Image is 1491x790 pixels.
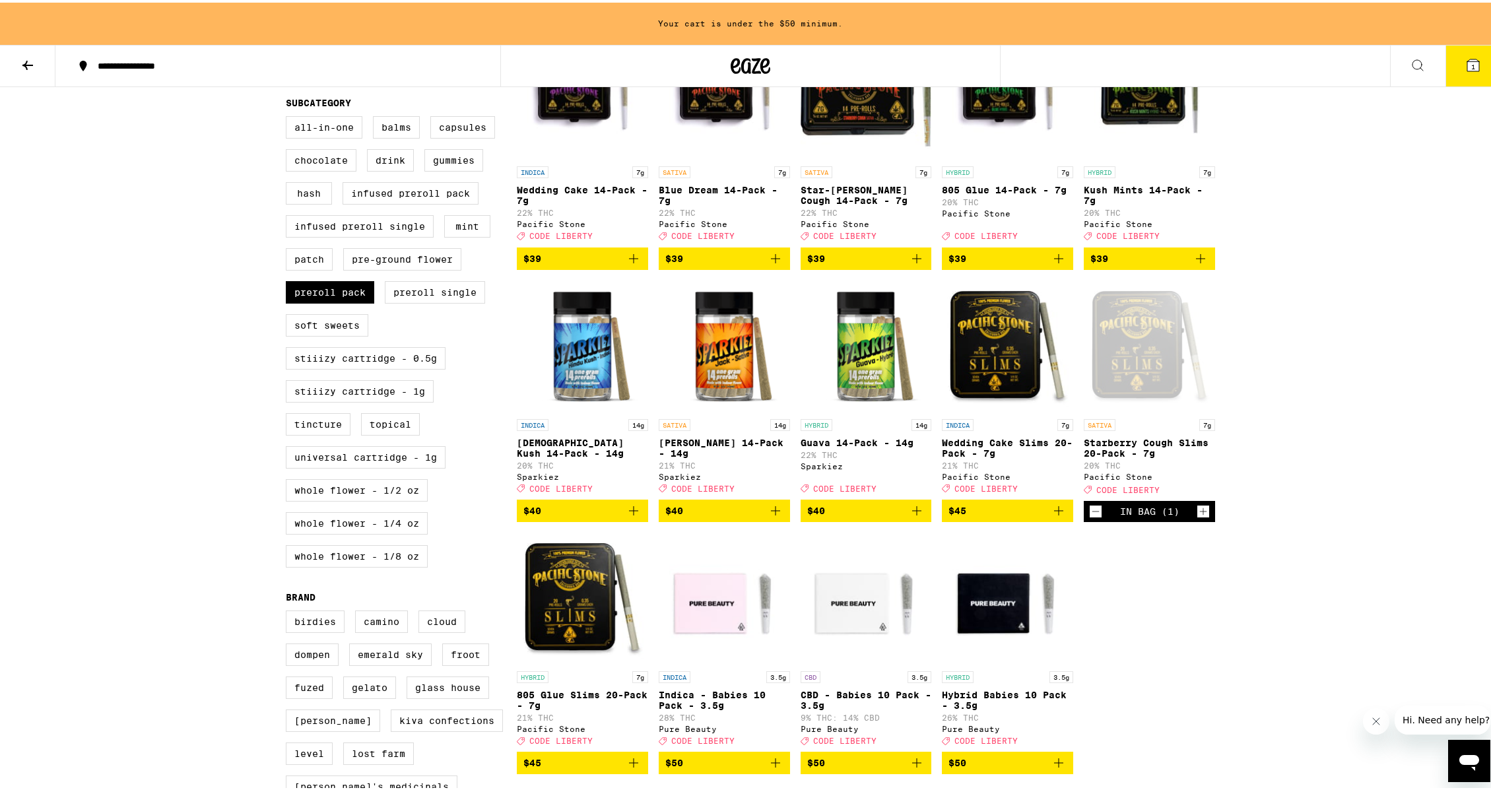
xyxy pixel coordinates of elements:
p: 21% THC [659,459,790,467]
img: Pacific Stone - Blue Dream 14-Pack - 7g [659,25,790,157]
span: CODE LIBERTY [529,230,593,238]
span: CODE LIBERTY [813,482,877,490]
p: INDICA [517,416,548,428]
p: 21% THC [942,459,1073,467]
div: Pacific Stone [659,217,790,226]
img: Pure Beauty - Hybrid Babies 10 Pack - 3.5g [942,530,1073,662]
a: Open page for Star-berry Cough 14-Pack - 7g from Pacific Stone [801,25,932,244]
label: Tincture [286,411,350,433]
img: Pacific Stone - Kush Mints 14-Pack - 7g [1084,25,1215,157]
span: CODE LIBERTY [1096,230,1160,238]
label: Whole Flower - 1/8 oz [286,543,428,565]
span: CODE LIBERTY [954,734,1018,742]
p: 20% THC [1084,206,1215,214]
a: Open page for Jack 14-Pack - 14g from Sparkiez [659,278,790,497]
label: Preroll Single [385,279,485,301]
p: 14g [911,416,931,428]
a: Open page for Wedding Cake 14-Pack - 7g from Pacific Stone [517,25,648,244]
a: Open page for Hindu Kush 14-Pack - 14g from Sparkiez [517,278,648,497]
label: Froot [442,641,489,663]
p: 14g [770,416,790,428]
p: 3.5g [1049,669,1073,680]
img: Pacific Stone - Star-berry Cough 14-Pack - 7g [801,25,932,157]
p: SATIVA [659,416,690,428]
p: 28% THC [659,711,790,719]
label: Fuzed [286,674,333,696]
span: $40 [665,503,683,513]
div: Pacific Stone [517,217,648,226]
div: Sparkiez [659,470,790,478]
p: 26% THC [942,711,1073,719]
span: CODE LIBERTY [813,734,877,742]
img: Pacific Stone - 805 Glue Slims 20-Pack - 7g [517,530,648,662]
span: $50 [807,755,825,766]
p: INDICA [659,669,690,680]
button: Add to bag [801,497,932,519]
p: 7g [1057,164,1073,176]
a: Open page for Indica - Babies 10 Pack - 3.5g from Pure Beauty [659,530,790,749]
span: CODE LIBERTY [671,482,735,490]
iframe: Button to launch messaging window [1448,737,1490,779]
div: Pacific Stone [517,722,648,731]
label: Infused Preroll Single [286,213,434,235]
span: CODE LIBERTY [813,230,877,238]
p: INDICA [942,416,974,428]
p: 805 Glue Slims 20-Pack - 7g [517,687,648,708]
p: SATIVA [1084,416,1115,428]
span: $39 [807,251,825,261]
span: $50 [948,755,966,766]
legend: Subcategory [286,95,351,106]
button: Increment [1197,502,1210,515]
label: STIIIZY Cartridge - 0.5g [286,345,446,367]
p: 14g [628,416,648,428]
legend: Brand [286,589,315,600]
label: Glass House [407,674,489,696]
label: Pre-ground Flower [343,246,461,268]
a: Open page for 805 Glue 14-Pack - 7g from Pacific Stone [942,25,1073,244]
button: Add to bag [942,497,1073,519]
span: $39 [523,251,541,261]
div: Pacific Stone [1084,470,1215,478]
span: $39 [948,251,966,261]
p: 7g [1057,416,1073,428]
p: HYBRID [1084,164,1115,176]
span: CODE LIBERTY [529,734,593,742]
img: Pacific Stone - Wedding Cake 14-Pack - 7g [517,25,648,157]
div: Sparkiez [517,470,648,478]
label: Infused Preroll Pack [343,180,479,202]
span: 1 [1471,60,1475,68]
label: Whole Flower - 1/4 oz [286,510,428,532]
a: Open page for Kush Mints 14-Pack - 7g from Pacific Stone [1084,25,1215,244]
div: In Bag (1) [1120,504,1179,514]
p: Kush Mints 14-Pack - 7g [1084,182,1215,203]
p: [PERSON_NAME] 14-Pack - 14g [659,435,790,456]
label: LEVEL [286,740,333,762]
p: 3.5g [766,669,790,680]
p: 7g [1199,416,1215,428]
label: Hash [286,180,332,202]
p: 22% THC [517,206,648,214]
label: Drink [367,147,414,169]
a: Open page for Starberry Cough Slims 20-Pack - 7g from Pacific Stone [1084,278,1215,498]
button: Add to bag [517,749,648,772]
p: 805 Glue 14-Pack - 7g [942,182,1073,193]
p: CBD [801,669,820,680]
span: CODE LIBERTY [671,734,735,742]
span: CODE LIBERTY [529,482,593,490]
p: 21% THC [517,711,648,719]
label: Chocolate [286,147,356,169]
label: Patch [286,246,333,268]
button: Add to bag [942,749,1073,772]
span: CODE LIBERTY [671,230,735,238]
p: Guava 14-Pack - 14g [801,435,932,445]
p: 7g [774,164,790,176]
label: Camino [355,608,408,630]
p: Wedding Cake 14-Pack - 7g [517,182,648,203]
p: CBD - Babies 10 Pack - 3.5g [801,687,932,708]
a: Open page for Hybrid Babies 10 Pack - 3.5g from Pure Beauty [942,530,1073,749]
span: $39 [1090,251,1108,261]
label: [PERSON_NAME] [286,707,380,729]
button: Add to bag [659,497,790,519]
div: Pacific Stone [801,217,932,226]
